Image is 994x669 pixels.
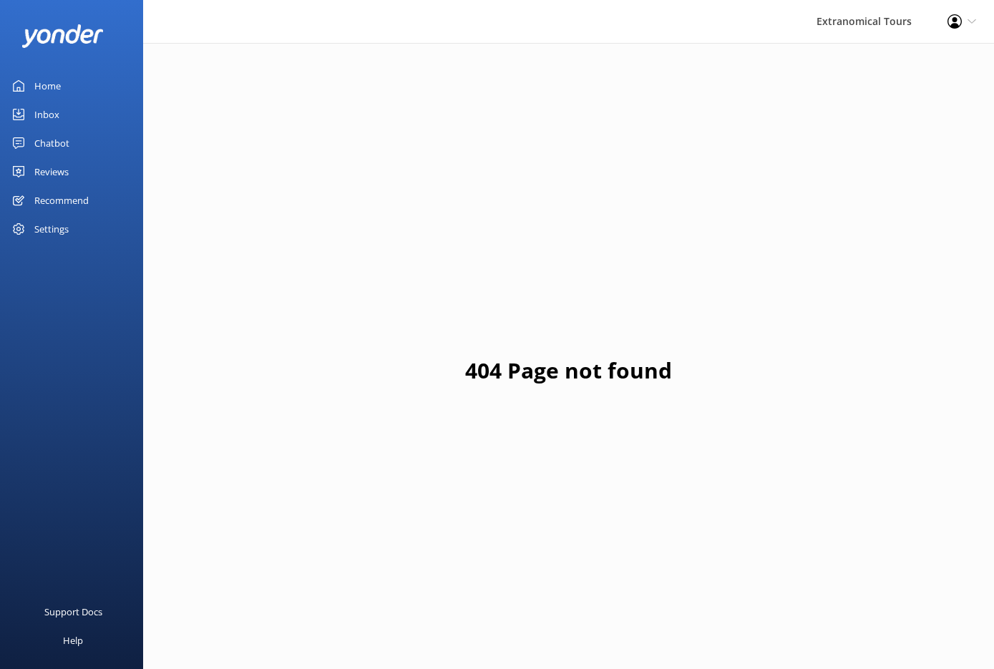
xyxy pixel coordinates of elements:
img: yonder-white-logo.png [21,24,104,48]
div: Recommend [34,186,89,215]
div: Support Docs [44,597,102,626]
div: Inbox [34,100,59,129]
h1: 404 Page not found [465,353,672,388]
div: Help [63,626,83,655]
div: Settings [34,215,69,243]
div: Reviews [34,157,69,186]
div: Chatbot [34,129,69,157]
div: Home [34,72,61,100]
